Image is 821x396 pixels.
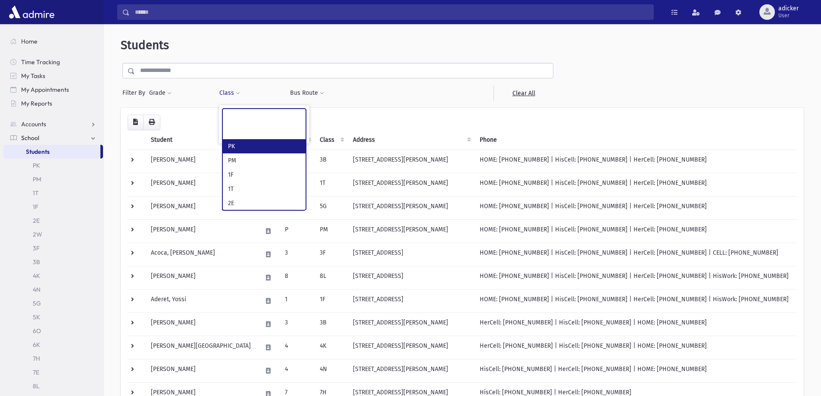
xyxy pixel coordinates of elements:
a: My Tasks [3,69,103,83]
span: My Reports [21,100,52,107]
td: 4 [280,359,315,382]
td: [STREET_ADDRESS][PERSON_NAME] [348,312,474,336]
td: HOME: [PHONE_NUMBER] | HisCell: [PHONE_NUMBER] | HerCell: [PHONE_NUMBER] [474,219,797,243]
td: 8 [280,266,315,289]
td: 3B [315,150,348,173]
a: Time Tracking [3,55,103,69]
td: [PERSON_NAME][GEOGRAPHIC_DATA] [146,336,257,359]
button: Bus Route [290,85,325,101]
td: 4K [315,336,348,359]
span: User [778,12,799,19]
th: Address: activate to sort column ascending [348,130,474,150]
td: 3F [315,243,348,266]
td: P [280,219,315,243]
td: PM [315,219,348,243]
a: 5G [3,296,103,310]
a: 6O [3,324,103,338]
button: Grade [149,85,172,101]
td: 1F [315,289,348,312]
td: [PERSON_NAME] [146,312,257,336]
td: 3 [280,243,315,266]
span: Students [121,38,169,52]
span: Time Tracking [21,58,60,66]
td: [STREET_ADDRESS] [348,243,474,266]
span: Students [26,148,50,156]
a: 4K [3,269,103,283]
td: [PERSON_NAME] [146,150,257,173]
td: HOME: [PHONE_NUMBER] | HisCell: [PHONE_NUMBER] | HerCell: [PHONE_NUMBER] [474,150,797,173]
th: Class: activate to sort column ascending [315,130,348,150]
a: PK [3,159,103,172]
td: [PERSON_NAME] [146,219,257,243]
img: AdmirePro [7,3,56,21]
td: [PERSON_NAME] [146,196,257,219]
td: [PERSON_NAME] [146,359,257,382]
td: HOME: [PHONE_NUMBER] | HisCell: [PHONE_NUMBER] | HerCell: [PHONE_NUMBER] [474,196,797,219]
a: 2E [3,214,103,228]
td: 4N [315,359,348,382]
button: CSV [128,115,144,130]
a: PM [3,172,103,186]
td: 3B [315,312,348,336]
a: School [3,131,103,145]
li: PM [223,153,306,168]
a: 1T [3,186,103,200]
td: HOME: [PHONE_NUMBER] | HisCell: [PHONE_NUMBER] | HerCell: [PHONE_NUMBER] [474,173,797,196]
td: [STREET_ADDRESS] [348,266,474,289]
td: 4 [280,336,315,359]
td: [STREET_ADDRESS][PERSON_NAME] [348,359,474,382]
a: Students [3,145,100,159]
td: [PERSON_NAME] [146,266,257,289]
a: 1F [3,200,103,214]
td: [STREET_ADDRESS][PERSON_NAME] [348,150,474,173]
button: Class [219,85,240,101]
td: Aderet, Yossi [146,289,257,312]
a: 4N [3,283,103,296]
a: 3F [3,241,103,255]
a: Clear All [493,85,553,101]
a: 2W [3,228,103,241]
td: HOME: [PHONE_NUMBER] | HisCell: [PHONE_NUMBER] | HerCell: [PHONE_NUMBER] | HisWork: [PHONE_NUMBER] [474,266,797,289]
td: [STREET_ADDRESS][PERSON_NAME] [348,336,474,359]
td: Acoca, [PERSON_NAME] [146,243,257,266]
td: 3 [280,312,315,336]
td: 1 [280,289,315,312]
li: PK [223,139,306,153]
span: Accounts [21,120,46,128]
a: My Appointments [3,83,103,97]
td: 1T [315,173,348,196]
td: [STREET_ADDRESS] [348,289,474,312]
span: School [21,134,39,142]
a: 6K [3,338,103,352]
li: 1F [223,168,306,182]
a: 7E [3,365,103,379]
td: HerCell: [PHONE_NUMBER] | HisCell: [PHONE_NUMBER] | HOME: [PHONE_NUMBER] [474,336,797,359]
a: 7H [3,352,103,365]
td: 5G [315,196,348,219]
td: HisCell: [PHONE_NUMBER] | HerCell: [PHONE_NUMBER] | HOME: [PHONE_NUMBER] [474,359,797,382]
span: adicker [778,5,799,12]
li: 2E [223,196,306,210]
span: Home [21,37,37,45]
td: 8L [315,266,348,289]
span: My Appointments [21,86,69,94]
td: [PERSON_NAME] [146,173,257,196]
td: [STREET_ADDRESS][PERSON_NAME] [348,173,474,196]
a: 3B [3,255,103,269]
span: Filter By [122,88,149,97]
a: 8L [3,379,103,393]
td: HOME: [PHONE_NUMBER] | HisCell: [PHONE_NUMBER] | HerCell: [PHONE_NUMBER] | HisWork: [PHONE_NUMBER] [474,289,797,312]
a: 5K [3,310,103,324]
td: [STREET_ADDRESS][PERSON_NAME] [348,196,474,219]
th: Phone [474,130,797,150]
th: Student: activate to sort column descending [146,130,257,150]
li: 1T [223,182,306,196]
td: HerCell: [PHONE_NUMBER] | HisCell: [PHONE_NUMBER] | HOME: [PHONE_NUMBER] [474,312,797,336]
a: Accounts [3,117,103,131]
input: Search [130,4,653,20]
a: Home [3,34,103,48]
a: My Reports [3,97,103,110]
td: HOME: [PHONE_NUMBER] | HisCell: [PHONE_NUMBER] | HerCell: [PHONE_NUMBER] | CELL: [PHONE_NUMBER] [474,243,797,266]
span: My Tasks [21,72,45,80]
td: [STREET_ADDRESS][PERSON_NAME] [348,219,474,243]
